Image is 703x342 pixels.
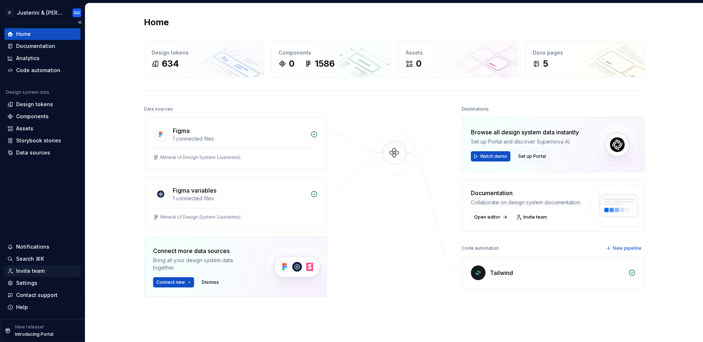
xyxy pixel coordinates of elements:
div: Storybook stories [16,137,61,144]
a: Code automation [4,64,81,76]
div: Code automation [462,243,499,253]
div: 1 connected files [173,195,306,202]
div: Destinations [462,104,489,114]
div: D [5,8,14,17]
div: Settings [16,279,37,287]
div: Home [16,30,31,38]
button: Contact support [4,289,81,301]
div: Tailwind [490,268,513,277]
span: Set up Portal [518,153,546,159]
div: Assets [406,49,510,56]
div: Components [279,49,383,56]
div: Documentation [16,42,55,50]
div: DG [74,10,80,16]
button: New pipeline [604,243,645,253]
span: Dismiss [202,279,219,285]
a: Design tokens634 [144,41,264,77]
div: Set up Portal and discover Supernova AI. [471,138,579,145]
a: Open editor [471,212,510,222]
div: Figma variables [173,186,216,195]
div: Bring all your design system data together. [153,257,252,271]
div: 1 connected files [173,135,306,142]
div: Invite team [16,267,45,275]
div: Justerini & [PERSON_NAME] [17,9,64,16]
div: 5 [543,58,548,70]
button: Search ⌘K [4,253,81,265]
span: Watch demo [480,153,507,159]
a: Assets0 [398,41,518,77]
p: Introducing Portal [15,331,53,337]
span: Invite team [523,214,547,220]
a: Settings [4,277,81,289]
div: Design system data [6,89,49,95]
button: DJusterini & [PERSON_NAME]DG [1,5,83,21]
div: Data sources [144,104,173,114]
button: Help [4,301,81,313]
div: Data sources [16,149,50,156]
div: Connect more data sources [153,246,252,255]
a: Home [4,28,81,40]
p: New release! [15,324,44,330]
a: Figma1 connected filesMineral UI Design System (Justerinis) [144,117,327,170]
button: Set up Portal [515,151,549,161]
div: 0 [289,58,294,70]
a: Data sources [4,147,81,159]
span: New pipeline [613,245,641,251]
a: Analytics [4,52,81,64]
div: Assets [16,125,33,132]
div: Help [16,304,28,311]
a: Components01586 [271,41,391,77]
button: Watch demo [471,151,510,161]
div: Design tokens [16,101,53,108]
div: Design tokens [152,49,256,56]
div: Documentation [471,189,581,197]
div: Components [16,113,49,120]
div: 0 [416,58,421,70]
a: Documentation [4,40,81,52]
a: Figma variables1 connected filesMineral UI Design System (Justerinis) [144,177,327,229]
div: Contact support [16,291,57,299]
div: Notifications [16,243,49,250]
div: Collaborate on design system documentation. [471,199,581,206]
a: Invite team [4,265,81,277]
a: Components [4,111,81,122]
a: Storybook stories [4,135,81,146]
a: Invite team [514,212,550,222]
div: Analytics [16,55,40,62]
a: Assets [4,123,81,134]
button: Connect new [153,277,194,287]
span: Open editor [474,214,501,220]
div: Code automation [16,67,60,74]
div: Mineral UI Design System (Justerinis) [160,155,241,160]
a: Design tokens [4,98,81,110]
button: Collapse sidebar [75,17,85,27]
button: Notifications [4,241,81,253]
div: Figma [173,126,190,135]
div: Browse all design system data instantly [471,128,579,137]
h2: Home [144,16,169,28]
button: Dismiss [198,277,222,287]
div: 1586 [315,58,335,70]
div: Docs pages [533,49,637,56]
span: Connect new [156,279,185,285]
div: 634 [162,58,179,70]
div: Mineral UI Design System (Justerinis) [160,214,241,220]
div: Search ⌘K [16,255,44,263]
a: Docs pages5 [525,41,645,77]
